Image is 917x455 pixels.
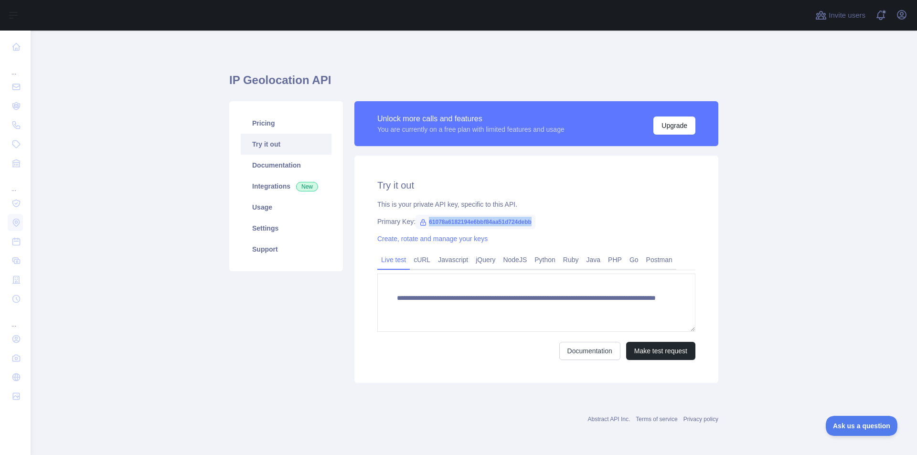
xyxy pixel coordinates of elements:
a: Go [626,252,642,267]
div: Unlock more calls and features [377,113,565,125]
h1: IP Geolocation API [229,73,718,95]
span: Invite users [829,10,865,21]
div: ... [8,309,23,328]
a: Pricing [241,113,331,134]
a: jQuery [472,252,499,267]
a: Python [531,252,559,267]
a: Settings [241,218,331,239]
a: PHP [604,252,626,267]
a: NodeJS [499,252,531,267]
button: Upgrade [653,116,695,135]
a: Ruby [559,252,583,267]
iframe: Toggle Customer Support [826,416,898,436]
button: Invite users [813,8,867,23]
a: Try it out [241,134,331,155]
h2: Try it out [377,179,695,192]
a: Java [583,252,605,267]
div: ... [8,57,23,76]
a: Abstract API Inc. [588,416,630,423]
a: Postman [642,252,676,267]
a: Privacy policy [683,416,718,423]
span: 61078a6182194e6bbf84aa51d724debb [416,215,535,229]
a: Javascript [434,252,472,267]
a: Live test [377,252,410,267]
a: Documentation [559,342,620,360]
a: Support [241,239,331,260]
div: ... [8,174,23,193]
a: Documentation [241,155,331,176]
a: Create, rotate and manage your keys [377,235,488,243]
div: This is your private API key, specific to this API. [377,200,695,209]
a: cURL [410,252,434,267]
div: Primary Key: [377,217,695,226]
span: New [296,182,318,191]
a: Usage [241,197,331,218]
button: Make test request [626,342,695,360]
a: Terms of service [636,416,677,423]
a: Integrations New [241,176,331,197]
div: You are currently on a free plan with limited features and usage [377,125,565,134]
